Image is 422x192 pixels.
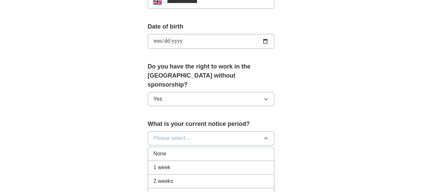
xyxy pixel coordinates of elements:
[148,22,275,31] label: Date of birth
[148,119,275,129] label: What is your current notice period?
[153,134,190,142] span: Please select...
[148,92,275,106] button: Yes
[148,62,275,89] label: Do you have the right to work in the [GEOGRAPHIC_DATA] without sponsorship?
[148,131,275,145] button: Please select...
[153,95,162,103] span: Yes
[153,163,171,172] span: 1 week
[153,177,173,185] span: 2 weeks
[153,150,166,158] span: None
